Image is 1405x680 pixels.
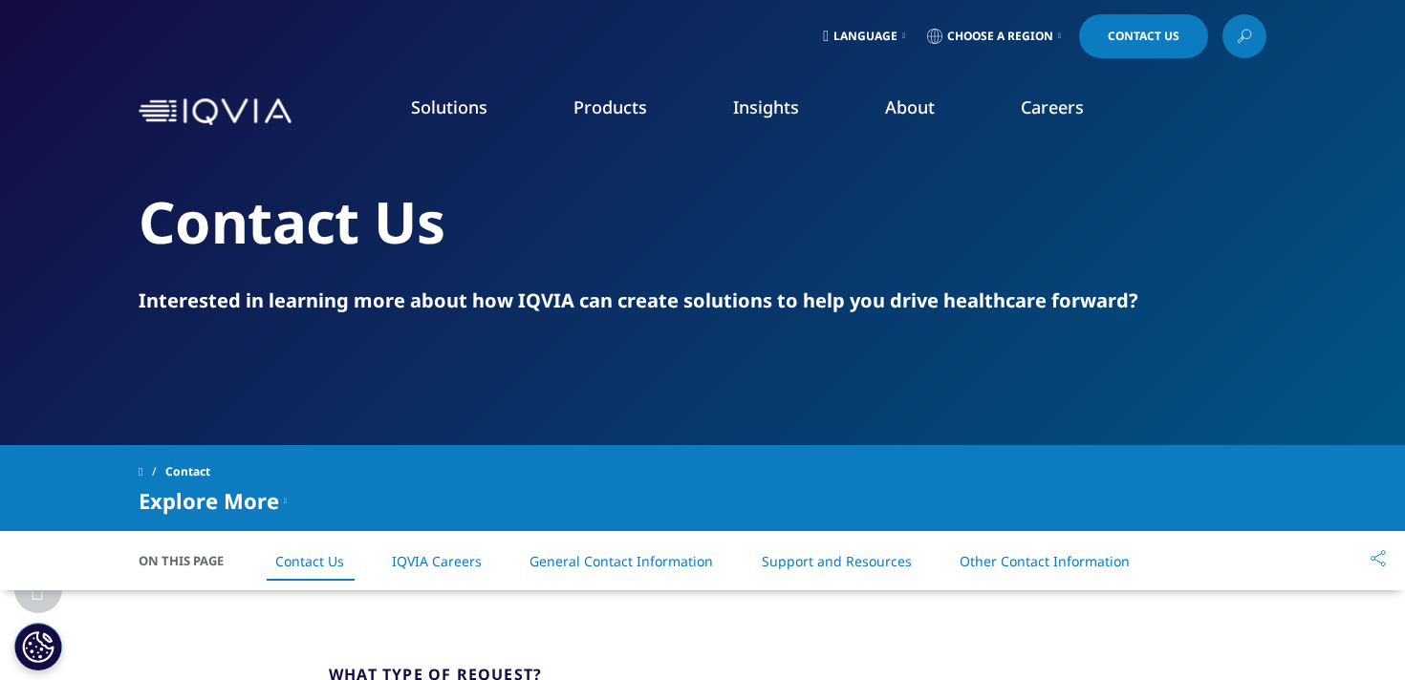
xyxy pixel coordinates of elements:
[411,96,487,118] a: Solutions
[960,552,1130,570] a: Other Contact Information
[733,96,799,118] a: Insights
[1021,96,1084,118] a: Careers
[139,186,1266,258] h2: Contact Us
[1108,31,1179,42] span: Contact Us
[947,29,1053,44] span: Choose a Region
[139,287,1266,314] div: Interested in learning more about how IQVIA can create solutions to help you drive healthcare for...
[139,489,279,512] span: Explore More
[530,552,713,570] a: General Contact Information
[1079,14,1208,58] a: Contact Us
[14,623,62,670] button: Configuración de cookies
[833,29,897,44] span: Language
[885,96,935,118] a: About
[392,552,482,570] a: IQVIA Careers
[165,455,210,489] span: Contact
[762,552,912,570] a: Support and Resources
[275,552,344,570] a: Contact Us
[139,98,292,126] img: IQVIA Healthcare Information Technology and Pharma Clinical Research Company
[139,551,244,570] span: On This Page
[299,67,1266,157] nav: Primary
[573,96,647,118] a: Products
